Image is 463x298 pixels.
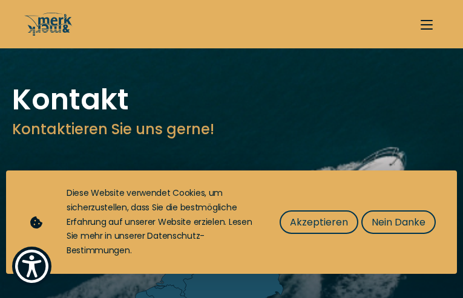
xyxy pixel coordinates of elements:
[67,186,255,258] div: Diese Website verwendet Cookies, um sicherzustellen, dass Sie die bestmögliche Erfahrung auf unse...
[12,85,451,115] h1: Kontakt
[12,118,451,140] h3: Kontaktieren Sie uns gerne!
[361,210,436,234] button: Nein Danke
[290,215,348,230] span: Akzeptieren
[372,215,425,230] span: Nein Danke
[280,210,358,234] button: Akzeptieren
[12,247,51,286] button: Show Accessibility Preferences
